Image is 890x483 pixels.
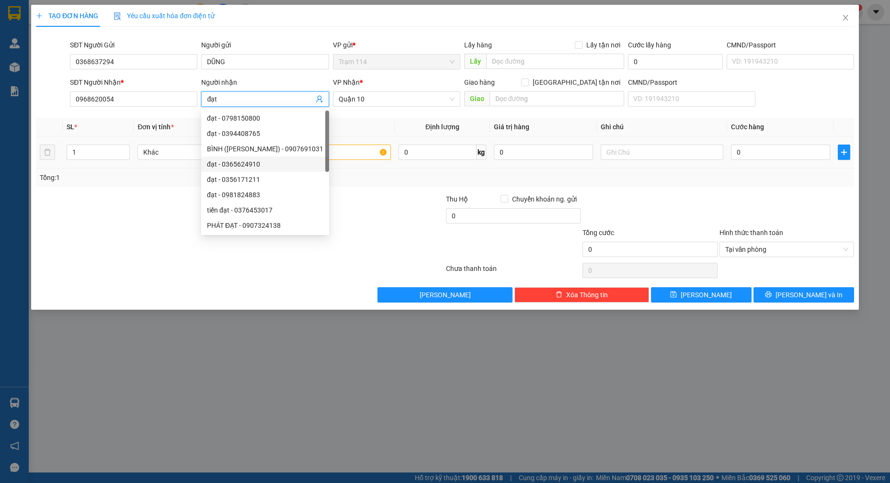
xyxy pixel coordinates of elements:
div: Người nhận [201,77,329,88]
span: Cước hàng [731,123,764,131]
span: [GEOGRAPHIC_DATA] tận nơi [529,77,624,88]
div: đạt - 0356171211 [207,174,323,185]
span: close [842,14,849,22]
div: đạt - 0356171211 [201,172,329,187]
label: Hình thức thanh toán [719,229,783,236]
img: icon [114,12,121,20]
span: up [122,146,127,152]
input: Dọc đường [490,91,625,106]
div: đạt - 0798150800 [207,113,323,124]
input: Cước lấy hàng [628,54,723,69]
span: Decrease Value [119,152,129,159]
input: 0 [494,145,593,160]
span: plus [36,12,43,19]
div: Người gửi [201,40,329,50]
input: Dọc đường [486,54,625,69]
span: VP Nhận [333,79,360,86]
span: SL [67,123,74,131]
div: PHÁT ĐẠT - 0907324138 [201,218,329,233]
div: đạt - 0365624910 [207,159,323,169]
span: Lấy hàng [464,41,492,49]
div: tiến đạt - 0376453017 [207,205,323,215]
span: Lấy [464,54,486,69]
span: Increase Value [119,145,129,152]
div: CMND/Passport [727,40,854,50]
span: Quận 10 [339,92,455,106]
button: Close [832,5,859,32]
div: đạt - 0981824883 [207,190,323,200]
span: TẠO ĐƠN HÀNG [36,12,98,20]
div: đạt - 0365624910 [201,157,329,172]
span: Tại văn phòng [725,242,848,257]
span: close-circle [843,247,849,252]
button: deleteXóa Thông tin [514,287,649,303]
span: Thu Hộ [446,195,468,203]
span: Trạm 114 [339,55,455,69]
div: đạt - 0981824883 [201,187,329,202]
div: BÌNH ([PERSON_NAME]) - 0907691031 [207,144,323,154]
div: đạt - 0798150800 [201,111,329,126]
div: SĐT Người Gửi [70,40,197,50]
div: tiến đạt - 0376453017 [201,202,329,218]
span: plus [838,148,850,156]
div: đạt - 0394408765 [207,128,323,139]
span: Tổng cước [582,229,614,236]
span: [PERSON_NAME] [420,290,471,300]
div: CMND/Passport [628,77,755,88]
div: PHÁT ĐẠT - 0907324138 [207,220,323,231]
span: Xóa Thông tin [566,290,608,300]
div: Chưa thanh toán [445,263,582,280]
div: đạt - 0394408765 [201,126,329,141]
button: plus [838,145,850,160]
span: delete [556,291,562,299]
input: Ghi Chú [601,145,724,160]
div: Tổng: 1 [40,172,343,183]
span: [PERSON_NAME] và In [776,290,843,300]
span: Giao [464,91,490,106]
span: Khác [143,145,255,159]
span: Giao hàng [464,79,495,86]
label: Cước lấy hàng [628,41,671,49]
span: Chuyển khoản ng. gửi [508,194,581,204]
span: kg [477,145,486,160]
span: down [122,153,127,159]
th: Ghi chú [597,118,728,136]
button: save[PERSON_NAME] [651,287,752,303]
button: [PERSON_NAME] [377,287,512,303]
div: SĐT Người Nhận [70,77,197,88]
span: user-add [316,95,323,103]
span: save [670,291,677,299]
span: Định lượng [425,123,459,131]
span: Yêu cầu xuất hóa đơn điện tử [114,12,215,20]
div: BÌNH (HỒNG ĐẠT QUÂN) - 0907691031 [201,141,329,157]
span: printer [765,291,772,299]
span: Đơn vị tính [137,123,173,131]
span: [PERSON_NAME] [681,290,732,300]
span: Giá trị hàng [494,123,529,131]
button: delete [40,145,55,160]
input: VD: Bàn, Ghế [268,145,391,160]
button: printer[PERSON_NAME] và In [753,287,854,303]
span: Lấy tận nơi [582,40,624,50]
div: VP gửi [333,40,460,50]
